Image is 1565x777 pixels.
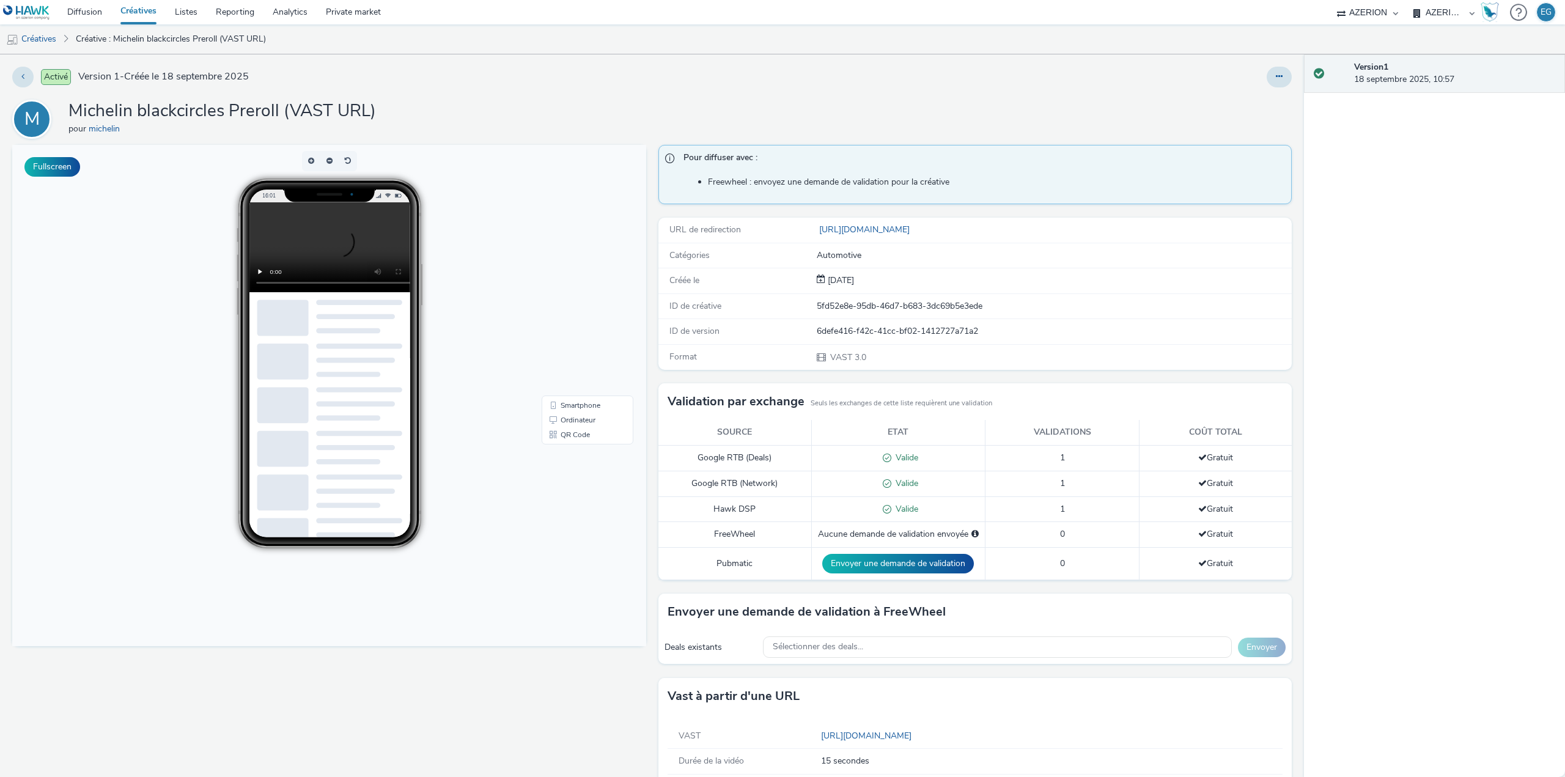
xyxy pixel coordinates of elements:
a: [URL][DOMAIN_NAME] [821,730,916,742]
span: Gratuit [1198,477,1233,489]
img: undefined Logo [3,5,50,20]
span: Gratuit [1198,452,1233,463]
a: michelin [89,123,125,134]
div: Sélectionnez un deal ci-dessous et cliquez sur Envoyer pour envoyer une demande de validation à F... [971,528,979,540]
span: Valide [891,503,918,515]
th: Validations [985,420,1139,445]
span: Activé [41,69,71,85]
li: Ordinateur [532,268,619,282]
a: Hawk Academy [1481,2,1504,22]
div: Automotive [817,249,1291,262]
td: Google RTB (Deals) [658,445,812,471]
img: Hawk Academy [1481,2,1499,22]
span: 1 [1060,503,1065,515]
span: URL de redirection [669,224,741,235]
span: Créée le [669,274,699,286]
h1: Michelin blackcircles Preroll (VAST URL) [68,100,376,123]
a: M [12,113,56,125]
img: mobile [6,34,18,46]
span: Valide [891,452,918,463]
li: QR Code [532,282,619,297]
span: 1 [1060,452,1065,463]
div: M [24,102,40,136]
span: ID de créative [669,300,721,312]
td: Hawk DSP [658,496,812,522]
h3: Envoyer une demande de validation à FreeWheel [668,603,946,621]
span: VAST 3.0 [829,352,866,363]
span: Valide [891,477,918,489]
td: Pubmatic [658,547,812,580]
button: Envoyer [1238,638,1286,657]
span: Pour diffuser avec : [683,152,1280,168]
th: Coût total [1140,420,1292,445]
a: [URL][DOMAIN_NAME] [817,224,915,235]
span: pour [68,123,89,134]
span: 0 [1060,558,1065,569]
span: Ordinateur [548,271,583,279]
li: Smartphone [532,253,619,268]
div: Deals existants [665,641,757,654]
div: 18 septembre 2025, 10:57 [1354,61,1555,86]
span: Gratuit [1198,558,1233,569]
span: Version 1 - Créée le 18 septembre 2025 [78,70,249,84]
button: Fullscreen [24,157,80,177]
div: EG [1541,3,1552,21]
li: Freewheel : envoyez une demande de validation pour la créative [708,176,1286,188]
span: 15 secondes [821,755,1278,767]
th: Etat [811,420,985,445]
span: 16:01 [249,47,263,54]
span: 0 [1060,528,1065,540]
div: 6defe416-f42c-41cc-bf02-1412727a71a2 [817,325,1291,337]
div: 5fd52e8e-95db-46d7-b683-3dc69b5e3ede [817,300,1291,312]
span: VAST [679,730,701,742]
strong: Version 1 [1354,61,1388,73]
span: Sélectionner des deals... [773,642,863,652]
th: Source [658,420,812,445]
small: Seuls les exchanges de cette liste requièrent une validation [811,399,992,408]
button: Envoyer une demande de validation [822,554,974,573]
span: Catégories [669,249,710,261]
div: Aucune demande de validation envoyée [818,528,979,540]
div: Création 18 septembre 2025, 10:57 [825,274,854,287]
h3: Validation par exchange [668,392,805,411]
span: Gratuit [1198,528,1233,540]
span: Format [669,351,697,363]
span: QR Code [548,286,578,293]
span: [DATE] [825,274,854,286]
span: ID de version [669,325,720,337]
span: Durée de la vidéo [679,755,744,767]
span: Gratuit [1198,503,1233,515]
h3: Vast à partir d'une URL [668,687,800,705]
a: Créative : Michelin blackcircles Preroll (VAST URL) [70,24,272,54]
span: 1 [1060,477,1065,489]
td: Google RTB (Network) [658,471,812,496]
span: Smartphone [548,257,588,264]
td: FreeWheel [658,522,812,547]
